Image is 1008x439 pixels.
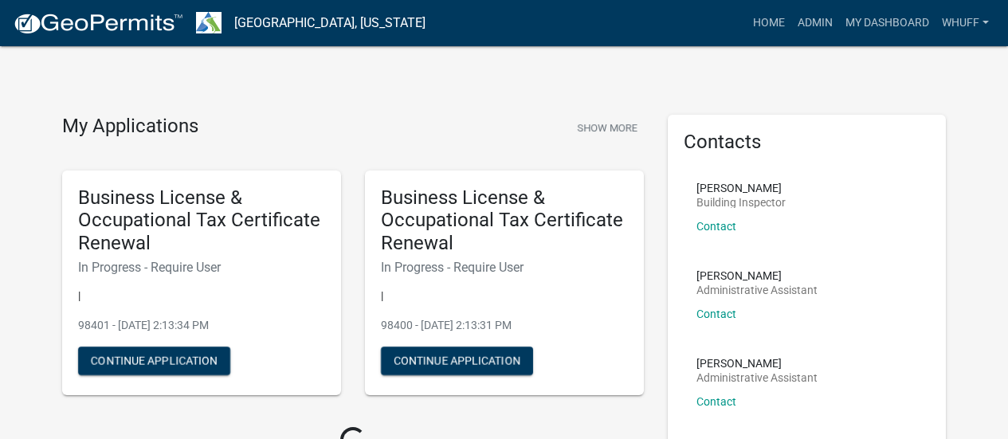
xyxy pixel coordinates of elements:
h5: Business License & Occupational Tax Certificate Renewal [78,186,325,255]
button: Show More [571,115,644,141]
p: Administrative Assistant [696,372,818,383]
p: | [78,288,325,304]
p: | [381,288,628,304]
p: Building Inspector [696,197,786,208]
a: whuff [935,8,995,38]
a: Admin [791,8,839,38]
a: [GEOGRAPHIC_DATA], [US_STATE] [234,10,426,37]
p: [PERSON_NAME] [696,358,818,369]
img: Troup County, Georgia [196,12,222,33]
h5: Contacts [684,131,931,154]
p: Administrative Assistant [696,284,818,296]
a: My Dashboard [839,8,935,38]
p: 98401 - [DATE] 2:13:34 PM [78,317,325,334]
button: Continue Application [78,347,230,375]
a: Contact [696,308,736,320]
p: [PERSON_NAME] [696,182,786,194]
a: Contact [696,395,736,408]
h6: In Progress - Require User [381,260,628,275]
p: 98400 - [DATE] 2:13:31 PM [381,317,628,334]
a: Contact [696,220,736,233]
h5: Business License & Occupational Tax Certificate Renewal [381,186,628,255]
p: [PERSON_NAME] [696,270,818,281]
button: Continue Application [381,347,533,375]
h6: In Progress - Require User [78,260,325,275]
h4: My Applications [62,115,198,139]
a: Home [747,8,791,38]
